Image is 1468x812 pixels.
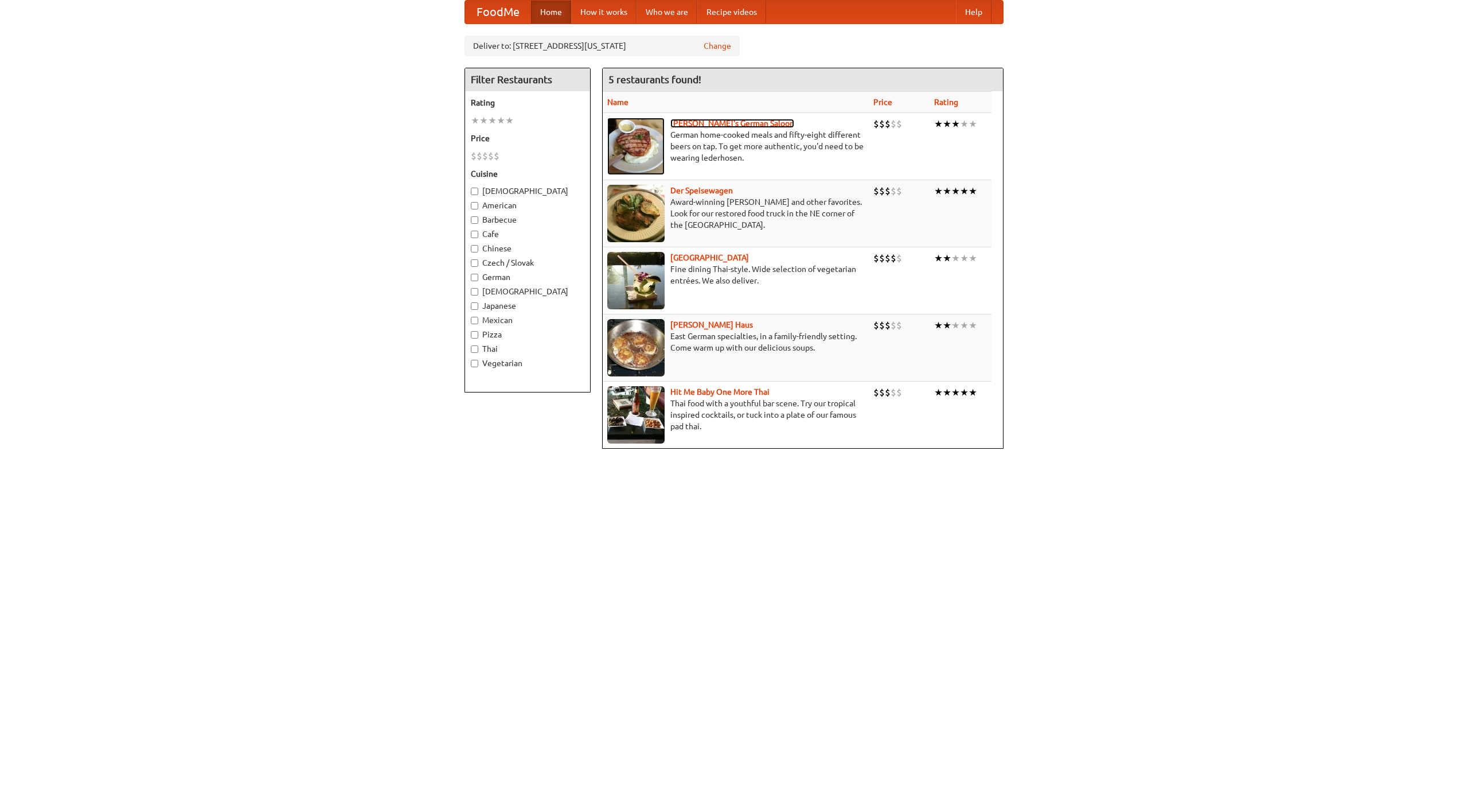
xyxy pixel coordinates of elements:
input: Mexican [471,317,478,324]
li: ★ [934,185,943,197]
li: $ [896,252,902,265]
label: Cafe [471,228,584,240]
li: ★ [951,252,960,265]
label: Vegetarian [471,358,584,369]
li: ★ [934,118,943,130]
p: Thai food with a youthful bar scene. Try our tropical inspired cocktails, or tuck into a plate of... [607,398,864,432]
b: Hit Me Baby One More Thai [670,387,770,397]
input: [DEMOGRAPHIC_DATA] [471,188,478,195]
label: Pizza [471,329,584,340]
img: babythai.jpg [607,386,665,444]
li: $ [488,150,494,162]
a: Recipe videos [697,1,766,24]
li: $ [885,386,891,399]
input: Cafe [471,231,478,238]
li: ★ [951,319,960,332]
a: [GEOGRAPHIC_DATA] [670,253,749,262]
div: Deliver to: [STREET_ADDRESS][US_STATE] [464,36,740,56]
a: FoodMe [465,1,531,24]
li: ★ [943,252,951,265]
li: ★ [471,114,479,127]
p: Award-winning [PERSON_NAME] and other favorites. Look for our restored food truck in the NE corne... [607,196,864,231]
li: $ [891,319,896,332]
li: $ [885,252,891,265]
a: How it works [571,1,637,24]
li: $ [879,319,885,332]
a: Change [704,40,731,52]
li: ★ [960,386,969,399]
li: $ [885,185,891,197]
li: ★ [969,252,977,265]
img: speisewagen.jpg [607,185,665,242]
li: ★ [951,185,960,197]
h5: Rating [471,97,584,108]
p: East German specialties, in a family-friendly setting. Come warm up with our delicious soups. [607,331,864,353]
label: German [471,271,584,283]
li: $ [879,185,885,197]
li: ★ [488,114,497,127]
li: ★ [943,118,951,130]
li: $ [896,185,902,197]
li: $ [879,118,885,130]
li: ★ [934,319,943,332]
li: ★ [969,386,977,399]
li: $ [885,118,891,130]
li: ★ [943,319,951,332]
input: Thai [471,345,478,353]
label: [DEMOGRAPHIC_DATA] [471,286,584,297]
li: ★ [505,114,514,127]
li: ★ [951,118,960,130]
a: Price [873,98,892,107]
img: satay.jpg [607,252,665,309]
a: Who we are [637,1,697,24]
li: ★ [969,319,977,332]
input: Japanese [471,302,478,310]
p: Fine dining Thai-style. Wide selection of vegetarian entrées. We also deliver. [607,263,864,286]
li: $ [896,118,902,130]
li: ★ [934,386,943,399]
a: Help [956,1,991,24]
a: [PERSON_NAME]'s German Saloon [670,119,794,128]
li: ★ [960,185,969,197]
label: Japanese [471,300,584,312]
li: ★ [497,114,505,127]
li: $ [885,319,891,332]
label: [DEMOGRAPHIC_DATA] [471,185,584,197]
input: Barbecue [471,216,478,224]
img: esthers.jpg [607,118,665,175]
li: $ [873,319,879,332]
input: Pizza [471,331,478,339]
li: $ [891,252,896,265]
li: ★ [969,118,977,130]
label: Barbecue [471,214,584,226]
li: ★ [943,185,951,197]
label: American [471,200,584,211]
li: $ [482,150,488,162]
b: [PERSON_NAME] Haus [670,320,753,329]
input: [DEMOGRAPHIC_DATA] [471,288,478,296]
li: $ [873,252,879,265]
a: Der Speisewagen [670,186,733,195]
a: Rating [934,98,958,107]
img: kohlhaus.jpg [607,319,665,376]
li: $ [891,185,896,197]
h5: Price [471,133,584,144]
input: German [471,274,478,281]
li: $ [873,185,879,197]
label: Thai [471,343,584,355]
li: $ [879,386,885,399]
a: Name [607,98,628,107]
ng-pluralize: 5 restaurants found! [608,74,701,85]
a: Home [531,1,571,24]
li: $ [879,252,885,265]
li: $ [891,386,896,399]
input: Chinese [471,245,478,252]
li: $ [494,150,499,162]
h5: Cuisine [471,168,584,180]
li: ★ [960,118,969,130]
li: ★ [479,114,488,127]
input: American [471,202,478,209]
li: $ [873,386,879,399]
